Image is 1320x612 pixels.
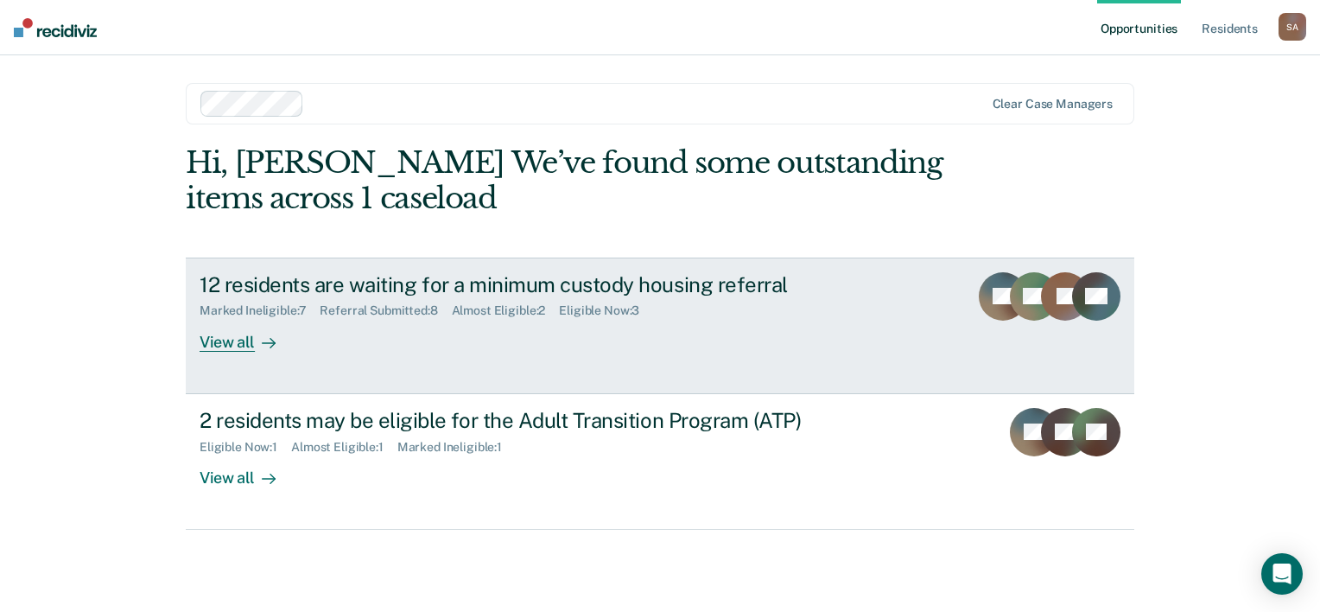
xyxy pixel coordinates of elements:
[200,454,296,488] div: View all
[186,258,1134,394] a: 12 residents are waiting for a minimum custody housing referralMarked Ineligible:7Referral Submit...
[1279,13,1306,41] div: S A
[397,440,516,455] div: Marked Ineligible : 1
[1261,553,1303,595] div: Open Intercom Messenger
[291,440,397,455] div: Almost Eligible : 1
[200,318,296,352] div: View all
[320,303,451,318] div: Referral Submitted : 8
[200,408,806,433] div: 2 residents may be eligible for the Adult Transition Program (ATP)
[186,145,944,216] div: Hi, [PERSON_NAME] We’ve found some outstanding items across 1 caseload
[993,97,1113,112] div: Clear case managers
[200,440,291,455] div: Eligible Now : 1
[452,303,560,318] div: Almost Eligible : 2
[559,303,653,318] div: Eligible Now : 3
[186,394,1134,530] a: 2 residents may be eligible for the Adult Transition Program (ATP)Eligible Now:1Almost Eligible:1...
[200,272,806,297] div: 12 residents are waiting for a minimum custody housing referral
[1279,13,1306,41] button: SA
[200,303,320,318] div: Marked Ineligible : 7
[14,18,97,37] img: Recidiviz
